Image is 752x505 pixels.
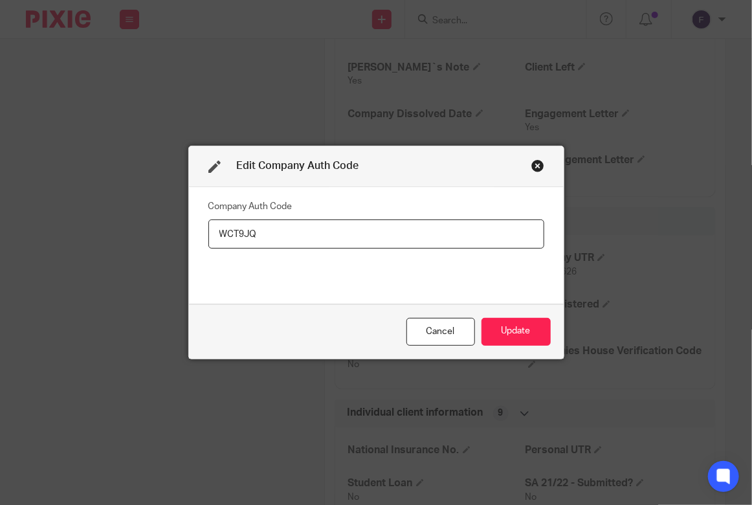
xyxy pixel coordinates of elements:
[406,318,475,346] div: Close this dialog window
[208,219,544,249] input: Company Auth Code
[531,159,544,172] div: Close this dialog window
[481,318,551,346] button: Update
[208,200,293,213] label: Company Auth Code
[237,161,359,171] span: Edit Company Auth Code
